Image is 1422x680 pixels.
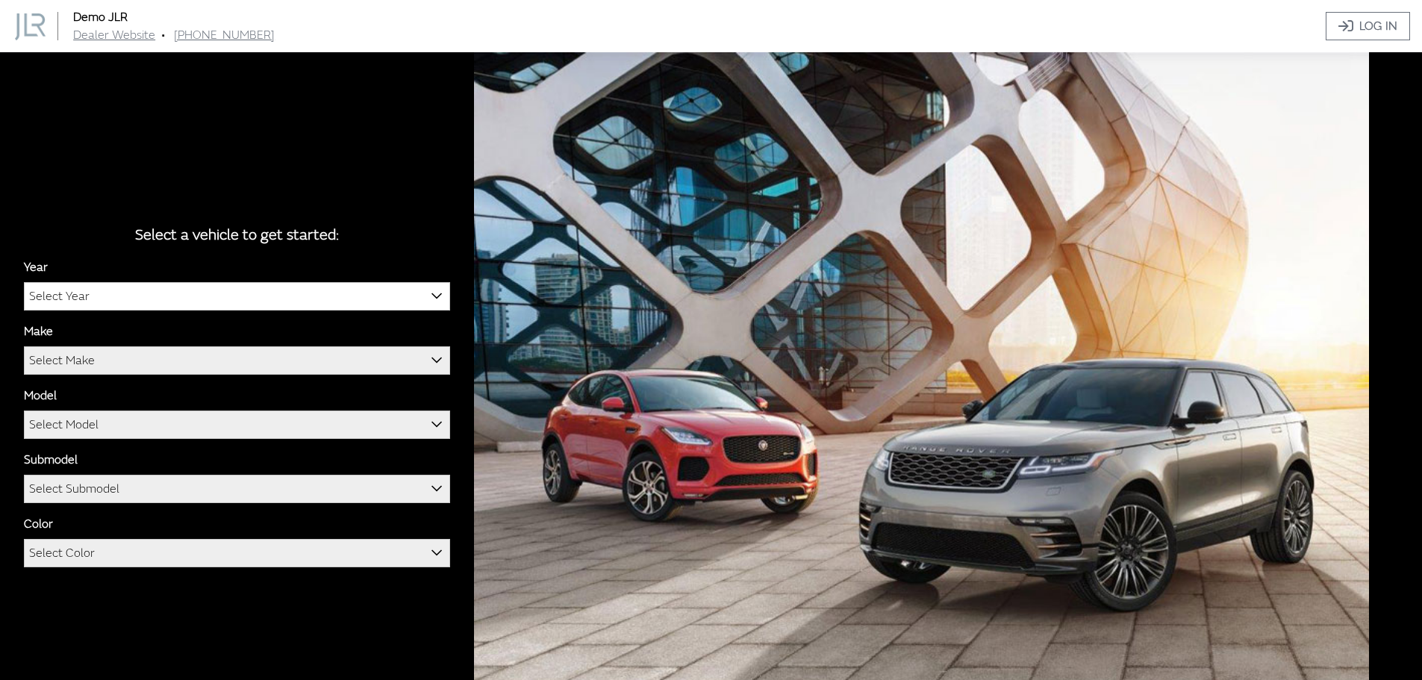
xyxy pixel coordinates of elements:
[24,258,48,276] label: Year
[15,13,46,40] img: Dashboard
[24,282,450,311] span: Select Year
[29,411,99,438] span: Select Model
[29,540,95,567] span: Select Color
[25,540,449,567] span: Select Color
[15,12,70,40] a: Demo JLR logo
[29,283,90,310] span: Select Year
[24,322,53,340] label: Make
[24,411,450,439] span: Select Model
[174,28,275,43] a: [PHONE_NUMBER]
[24,224,450,246] div: Select a vehicle to get started:
[1326,12,1410,40] button: Log In
[29,347,95,374] span: Select Make
[25,475,449,502] span: Select Submodel
[25,347,449,374] span: Select Make
[24,475,450,503] span: Select Submodel
[24,346,450,375] span: Select Make
[73,10,128,25] a: Demo JLR
[25,411,449,438] span: Select Model
[73,28,155,43] a: Dealer Website
[161,28,165,43] span: •
[24,515,53,533] label: Color
[24,387,57,405] label: Model
[29,475,119,502] span: Select Submodel
[24,539,450,567] span: Select Color
[24,451,78,469] label: Submodel
[25,283,449,310] span: Select Year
